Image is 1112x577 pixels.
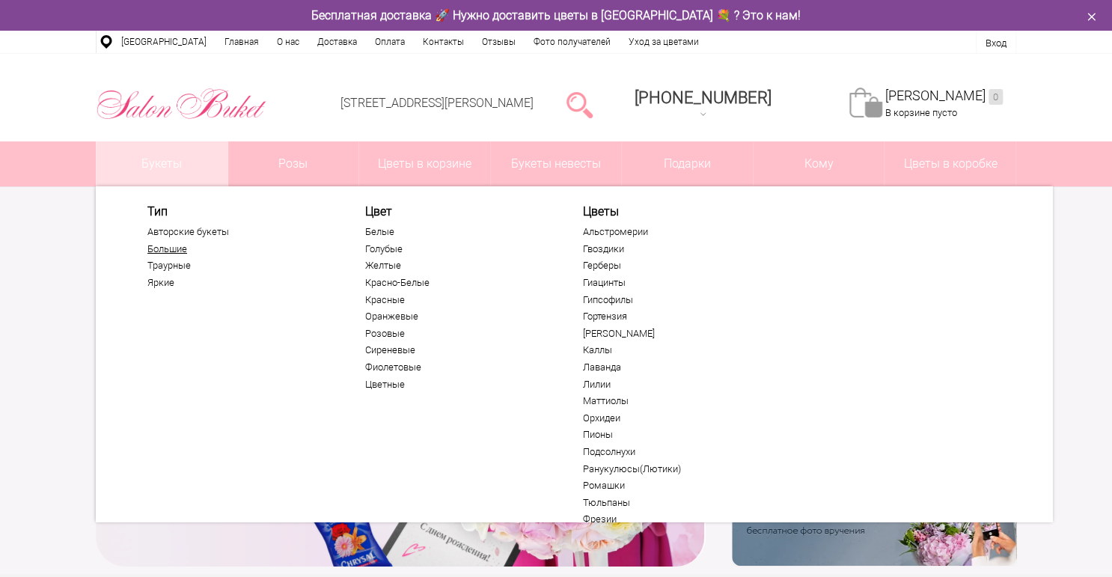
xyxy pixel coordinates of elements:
a: Оранжевые [365,311,549,323]
a: Сиреневые [365,344,549,356]
a: Фото получателей [525,31,620,53]
a: Подсолнухи [583,446,767,458]
a: Ранукулюсы(Лютики) [583,463,767,475]
a: Герберы [583,260,767,272]
a: Гиацинты [583,277,767,289]
span: Тип [147,204,332,219]
a: [PERSON_NAME] [583,328,767,340]
a: Маттиолы [583,395,767,407]
a: Главная [216,31,268,53]
a: Доставка [308,31,366,53]
a: Гортензия [583,311,767,323]
a: Букеты [97,141,227,186]
span: Цвет [365,204,549,219]
a: Альстромерии [583,226,767,238]
a: Подарки [622,141,753,186]
a: Лилии [583,379,767,391]
a: Фиолетовые [365,361,549,373]
a: Яркие [147,277,332,289]
a: Красно-Белые [365,277,549,289]
a: Вход [986,37,1006,49]
a: Отзывы [473,31,525,53]
a: Авторские букеты [147,226,332,238]
a: Гипсофилы [583,294,767,306]
a: Каллы [583,344,767,356]
a: Большие [147,243,332,255]
a: Уход за цветами [620,31,708,53]
span: [PHONE_NUMBER] [635,88,772,107]
a: Гвоздики [583,243,767,255]
a: Желтые [365,260,549,272]
span: В корзине пусто [885,107,957,118]
a: Лаванда [583,361,767,373]
a: Цветы в коробке [885,141,1015,186]
a: Контакты [414,31,473,53]
div: Бесплатная доставка 🚀 Нужно доставить цветы в [GEOGRAPHIC_DATA] 💐 ? Это к нам! [85,7,1027,23]
a: Оплата [366,31,414,53]
a: [PHONE_NUMBER] [626,83,780,126]
a: Розы [228,141,359,186]
a: Ромашки [583,480,767,492]
a: Цветы в корзине [359,141,490,186]
a: Голубые [365,243,549,255]
ins: 0 [989,89,1003,105]
a: Цветные [365,379,549,391]
a: [STREET_ADDRESS][PERSON_NAME] [340,96,534,110]
a: Букеты невесты [491,141,622,186]
a: [PERSON_NAME] [885,88,1003,105]
a: О нас [268,31,308,53]
a: Белые [365,226,549,238]
a: Розовые [365,328,549,340]
span: Кому [754,141,885,186]
img: Цветы Нижний Новгород [96,85,267,123]
a: [GEOGRAPHIC_DATA] [112,31,216,53]
a: Цветы [583,204,767,219]
a: Пионы [583,429,767,441]
a: Траурные [147,260,332,272]
a: Орхидеи [583,412,767,424]
a: Красные [365,294,549,306]
a: Тюльпаны [583,497,767,509]
a: Фрезии [583,513,767,525]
